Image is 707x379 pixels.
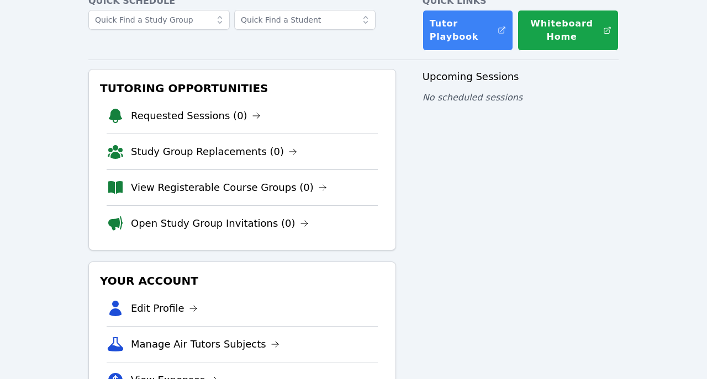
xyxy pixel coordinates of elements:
input: Quick Find a Student [234,10,376,30]
a: Requested Sessions (0) [131,108,261,124]
a: View Registerable Course Groups (0) [131,180,327,195]
h3: Tutoring Opportunities [98,78,387,98]
h3: Upcoming Sessions [423,69,619,84]
h3: Your Account [98,271,387,291]
input: Quick Find a Study Group [88,10,230,30]
a: Manage Air Tutors Subjects [131,337,279,352]
a: Open Study Group Invitations (0) [131,216,309,231]
button: Whiteboard Home [518,10,619,51]
a: Study Group Replacements (0) [131,144,297,159]
a: Edit Profile [131,301,198,316]
span: No scheduled sessions [423,92,523,103]
a: Tutor Playbook [423,10,514,51]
